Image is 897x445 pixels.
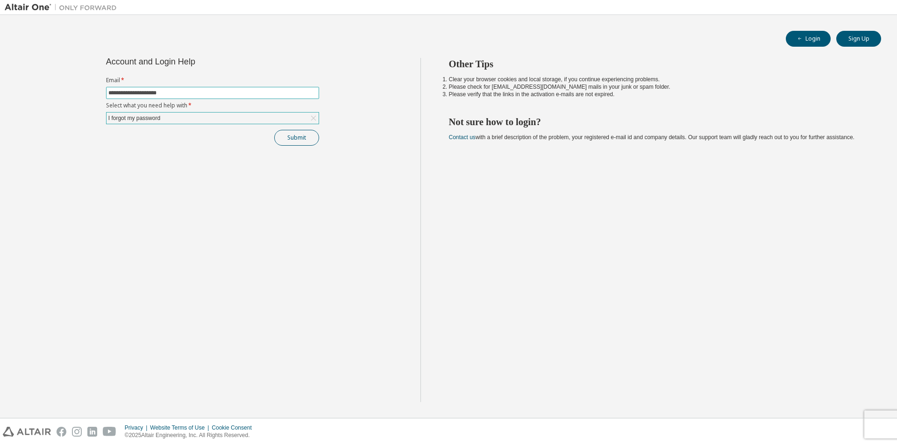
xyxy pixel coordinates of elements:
li: Please check for [EMAIL_ADDRESS][DOMAIN_NAME] mails in your junk or spam folder. [449,83,865,91]
div: I forgot my password [107,113,319,124]
h2: Other Tips [449,58,865,70]
img: youtube.svg [103,427,116,437]
img: altair_logo.svg [3,427,51,437]
button: Sign Up [836,31,881,47]
label: Email [106,77,319,84]
img: instagram.svg [72,427,82,437]
div: I forgot my password [107,113,162,123]
h2: Not sure how to login? [449,116,865,128]
li: Clear your browser cookies and local storage, if you continue experiencing problems. [449,76,865,83]
div: Website Terms of Use [150,424,212,431]
div: Account and Login Help [106,58,277,65]
p: © 2025 Altair Engineering, Inc. All Rights Reserved. [125,431,257,439]
button: Submit [274,130,319,146]
a: Contact us [449,134,476,141]
label: Select what you need help with [106,102,319,109]
img: facebook.svg [57,427,66,437]
div: Privacy [125,424,150,431]
img: linkedin.svg [87,427,97,437]
div: Cookie Consent [212,424,257,431]
button: Login [786,31,831,47]
img: Altair One [5,3,121,12]
span: with a brief description of the problem, your registered e-mail id and company details. Our suppo... [449,134,854,141]
li: Please verify that the links in the activation e-mails are not expired. [449,91,865,98]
